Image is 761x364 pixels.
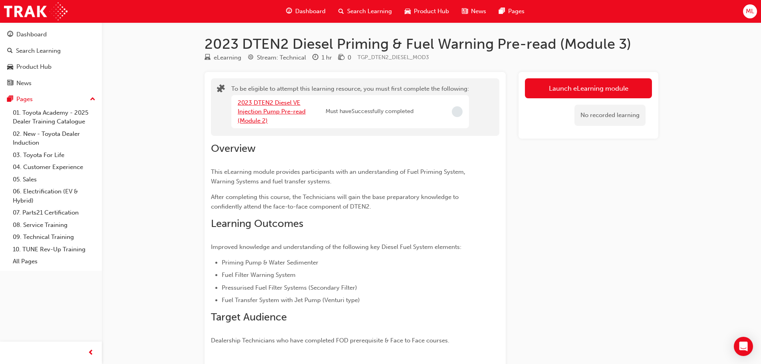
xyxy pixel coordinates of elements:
[286,6,292,16] span: guage-icon
[338,6,344,16] span: search-icon
[10,231,99,243] a: 09. Technical Training
[16,62,52,72] div: Product Hub
[10,185,99,207] a: 06. Electrification (EV & Hybrid)
[734,337,753,356] div: Open Intercom Messenger
[7,80,13,87] span: news-icon
[16,46,61,56] div: Search Learning
[222,296,360,304] span: Fuel Transfer System with Jet Pump (Venturi type)
[16,95,33,104] div: Pages
[88,348,94,358] span: prev-icon
[4,2,68,20] img: Trak
[10,207,99,219] a: 07. Parts21 Certification
[338,53,351,63] div: Price
[398,3,455,20] a: car-iconProduct Hub
[10,149,99,161] a: 03. Toyota For Life
[574,105,646,126] div: No recorded learning
[16,30,47,39] div: Dashboard
[7,48,13,55] span: search-icon
[525,78,652,98] button: Launch eLearning module
[248,54,254,62] span: target-icon
[248,53,306,63] div: Stream
[493,3,531,20] a: pages-iconPages
[10,243,99,256] a: 10. TUNE Rev-Up Training
[3,60,99,74] a: Product Hub
[3,92,99,107] button: Pages
[347,7,392,16] span: Search Learning
[222,259,318,266] span: Priming Pump & Water Sedimenter
[326,107,413,116] span: Must have Successfully completed
[205,54,211,62] span: learningResourceType_ELEARNING-icon
[211,217,303,230] span: Learning Outcomes
[280,3,332,20] a: guage-iconDashboard
[7,31,13,38] span: guage-icon
[3,27,99,42] a: Dashboard
[222,271,296,278] span: Fuel Filter Warning System
[205,53,241,63] div: Type
[3,26,99,92] button: DashboardSearch LearningProduct HubNews
[214,53,241,62] div: eLearning
[295,7,326,16] span: Dashboard
[10,128,99,149] a: 02. New - Toyota Dealer Induction
[10,173,99,186] a: 05. Sales
[10,161,99,173] a: 04. Customer Experience
[338,54,344,62] span: money-icon
[211,142,256,155] span: Overview
[257,53,306,62] div: Stream: Technical
[231,84,469,130] div: To be eligible to attempt this learning resource, you must first complete the following:
[211,311,287,323] span: Target Audience
[205,35,658,53] h1: 2023 DTEN2 Diesel Priming & Fuel Warning Pre-read (Module 3)
[455,3,493,20] a: news-iconNews
[332,3,398,20] a: search-iconSearch Learning
[499,6,505,16] span: pages-icon
[211,193,460,210] span: After completing this course, the Technicians will gain the base preparatory knowledge to confide...
[508,7,525,16] span: Pages
[211,168,467,185] span: This eLearning module provides participants with an understanding of Fuel Priming System, Warning...
[743,4,757,18] button: ML
[746,7,754,16] span: ML
[10,107,99,128] a: 01. Toyota Academy - 2025 Dealer Training Catalogue
[3,76,99,91] a: News
[462,6,468,16] span: news-icon
[312,54,318,62] span: clock-icon
[211,243,461,251] span: Improved knowledge and understanding of the following key Diesel Fuel System elements:
[312,53,332,63] div: Duration
[405,6,411,16] span: car-icon
[414,7,449,16] span: Product Hub
[3,44,99,58] a: Search Learning
[10,255,99,268] a: All Pages
[90,94,95,105] span: up-icon
[238,99,306,124] a: 2023 DTEN2 Diesel VE Injection Pump Pre-read (Module 2)
[471,7,486,16] span: News
[452,106,463,117] span: Incomplete
[348,53,351,62] div: 0
[222,284,357,291] span: Pressurised Fuel Filter Systems (Secondary Filter)
[217,85,225,94] span: puzzle-icon
[211,337,449,344] span: Dealership Technicians who have completed FOD prerequisite & Face to Face courses.
[16,79,32,88] div: News
[322,53,332,62] div: 1 hr
[358,54,429,61] span: Learning resource code
[7,64,13,71] span: car-icon
[10,219,99,231] a: 08. Service Training
[7,96,13,103] span: pages-icon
